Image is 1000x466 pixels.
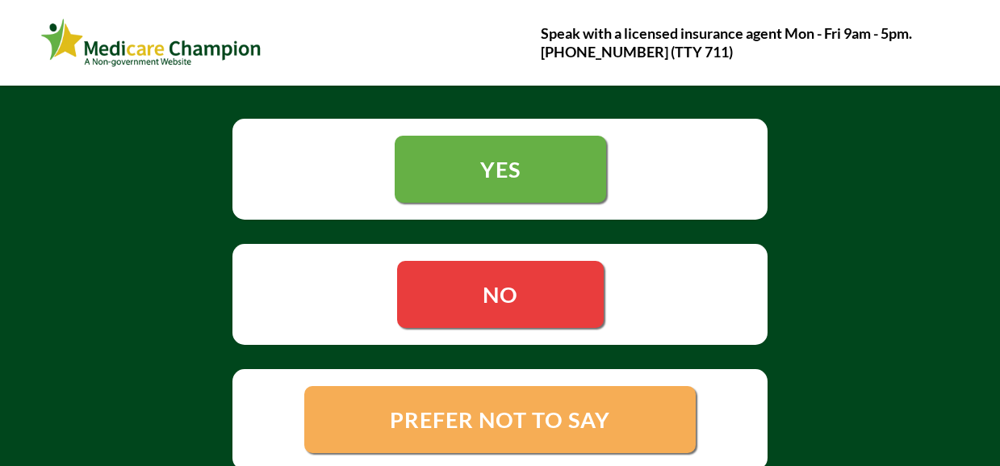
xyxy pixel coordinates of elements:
a: YES [395,136,606,203]
span: PREFER NOT TO SAY [390,406,610,433]
span: YES [480,156,521,183]
strong: Speak with a licensed insurance agent Mon - Fri 9am - 5pm. [541,24,912,42]
img: Webinar [40,15,262,70]
a: PREFER NOT TO SAY [304,386,696,453]
a: NO [397,261,604,328]
strong: [PHONE_NUMBER] (TTY 711) [541,43,733,61]
span: NO [483,281,518,308]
